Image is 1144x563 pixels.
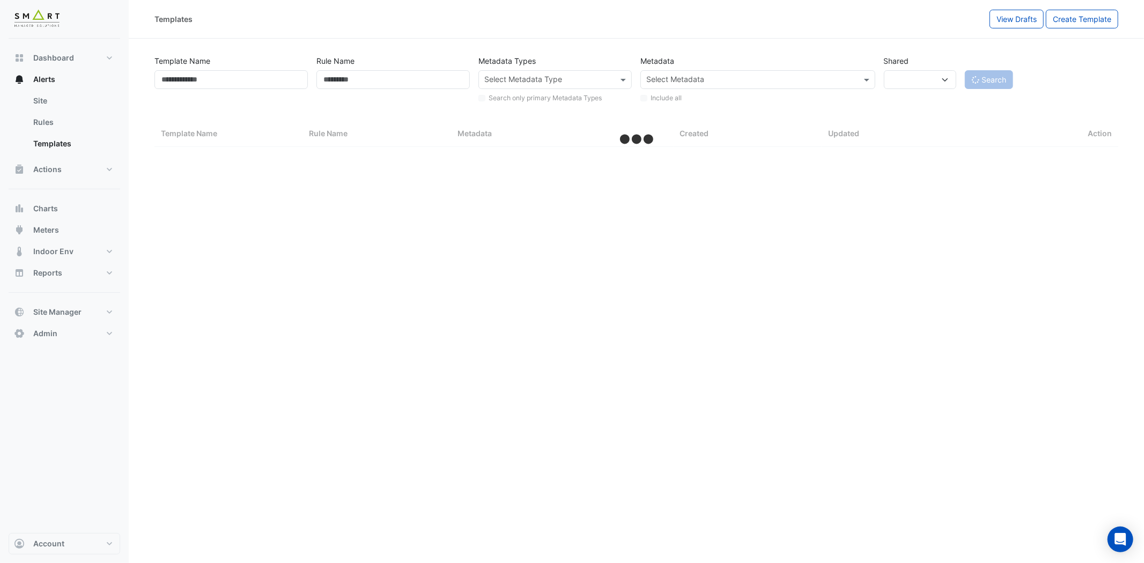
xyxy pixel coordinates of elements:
label: Metadata Types [478,51,536,70]
span: Actions [33,164,62,175]
span: Indoor Env [33,246,73,257]
a: Templates [25,133,120,154]
button: Meters [9,219,120,241]
a: Site [25,90,120,112]
span: Alerts [33,74,55,85]
button: Site Manager [9,301,120,323]
span: Charts [33,203,58,214]
app-icon: Site Manager [14,307,25,317]
app-icon: Actions [14,164,25,175]
span: Reports [33,268,62,278]
button: Actions [9,159,120,180]
app-icon: Dashboard [14,53,25,63]
span: Action [1088,128,1112,140]
label: Search only primary Metadata Types [489,93,602,103]
span: View Drafts [997,14,1037,24]
app-icon: Reports [14,268,25,278]
app-icon: Admin [14,328,25,339]
button: Create Template [1046,10,1118,28]
span: Metadata [457,129,492,138]
span: Admin [33,328,57,339]
div: Open Intercom Messenger [1108,527,1133,552]
span: Updated [828,129,859,138]
label: Template Name [154,51,210,70]
button: View Drafts [990,10,1044,28]
label: Shared [884,51,909,70]
div: Select Metadata [645,73,704,87]
app-icon: Meters [14,225,25,235]
span: Account [33,538,64,549]
div: Templates [154,13,193,25]
button: Alerts [9,69,120,90]
span: Create Template [1053,14,1111,24]
label: Rule Name [316,51,355,70]
div: Select Metadata Type [483,73,562,87]
div: Alerts [9,90,120,159]
button: Reports [9,262,120,284]
button: Charts [9,198,120,219]
app-icon: Charts [14,203,25,214]
button: Account [9,533,120,554]
span: Created [680,129,709,138]
button: Dashboard [9,47,120,69]
span: Rule Name [309,129,348,138]
img: Company Logo [13,9,61,30]
label: Metadata [640,51,674,70]
button: Admin [9,323,120,344]
span: Meters [33,225,59,235]
a: Rules [25,112,120,133]
span: Template Name [161,129,217,138]
app-icon: Indoor Env [14,246,25,257]
span: Site Manager [33,307,82,317]
app-icon: Alerts [14,74,25,85]
button: Indoor Env [9,241,120,262]
span: Dashboard [33,53,74,63]
label: Include all [651,93,682,103]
